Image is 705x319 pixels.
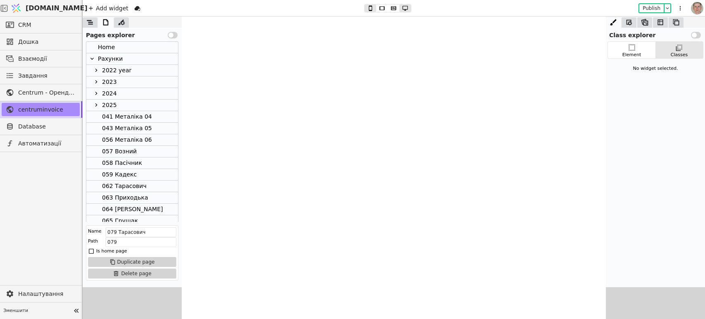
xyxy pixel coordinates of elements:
div: 059 Кадекс [102,169,137,180]
span: Автоматизації [18,139,76,148]
div: 2024 [86,88,178,100]
span: Дошка [18,38,76,46]
a: Взаємодії [2,52,80,65]
div: No widget selected. [608,62,703,76]
div: Home [98,42,115,53]
div: 064 [PERSON_NAME] [86,204,178,215]
a: centruminvoice [2,103,80,116]
div: 057 Возний [102,146,137,157]
a: Завдання [2,69,80,82]
div: Name [88,227,101,236]
div: 062 Тарасович [86,181,178,192]
div: 064 [PERSON_NAME] [102,204,163,215]
span: centruminvoice [18,105,76,114]
div: 056 Металіка 06 [86,134,178,146]
div: 2022 year [102,65,131,76]
a: Автоматизації [2,137,80,150]
div: Add widget [86,3,131,13]
div: 058 Пасічник [86,157,178,169]
div: Pages explorer [83,28,182,40]
div: 2023 [86,76,178,88]
a: Centrum - Оренда офісних приміщень [2,86,80,99]
span: Database [18,122,76,131]
a: [DOMAIN_NAME] [8,0,83,16]
a: Database [2,120,80,133]
span: [DOMAIN_NAME] [26,3,88,13]
a: Налаштування [2,287,80,300]
div: 2025 [102,100,117,111]
button: Delete page [88,269,176,279]
div: Class explorer [606,28,705,40]
div: Рахунки [86,53,178,65]
div: 2024 [102,88,117,99]
div: Path [88,237,98,245]
span: Налаштування [18,290,76,298]
div: Classes [671,52,688,59]
div: Element [622,52,641,59]
div: 043 Металіка 05 [102,123,152,134]
div: 059 Кадекс [86,169,178,181]
div: Рахунки [98,53,123,64]
a: CRM [2,18,80,31]
div: Is home page [96,247,127,255]
img: 1560949290925-CROPPED-IMG_0201-2-.jpg [691,2,703,14]
div: 062 Тарасович [102,181,147,192]
div: 043 Металіка 05 [86,123,178,134]
div: 2022 year [86,65,178,76]
div: 056 Металіка 06 [102,134,152,145]
div: 2023 [102,76,117,88]
button: Publish [639,4,664,12]
span: CRM [18,21,31,29]
a: Дошка [2,35,80,48]
div: 065 Грущак [86,215,178,227]
div: 2025 [86,100,178,111]
div: Home [86,42,178,53]
span: Зменшити [3,307,71,314]
div: 065 Грущак [102,215,138,226]
div: 063 Приходька [102,192,148,203]
div: 041 Металіка 04 [102,111,152,122]
div: 058 Пасічник [102,157,142,169]
div: 063 Приходька [86,192,178,204]
span: Завдання [18,71,47,80]
img: Logo [10,0,22,16]
span: Взаємодії [18,55,76,63]
span: Centrum - Оренда офісних приміщень [18,88,76,97]
div: 057 Возний [86,146,178,157]
div: 041 Металіка 04 [86,111,178,123]
button: Duplicate page [88,257,176,267]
